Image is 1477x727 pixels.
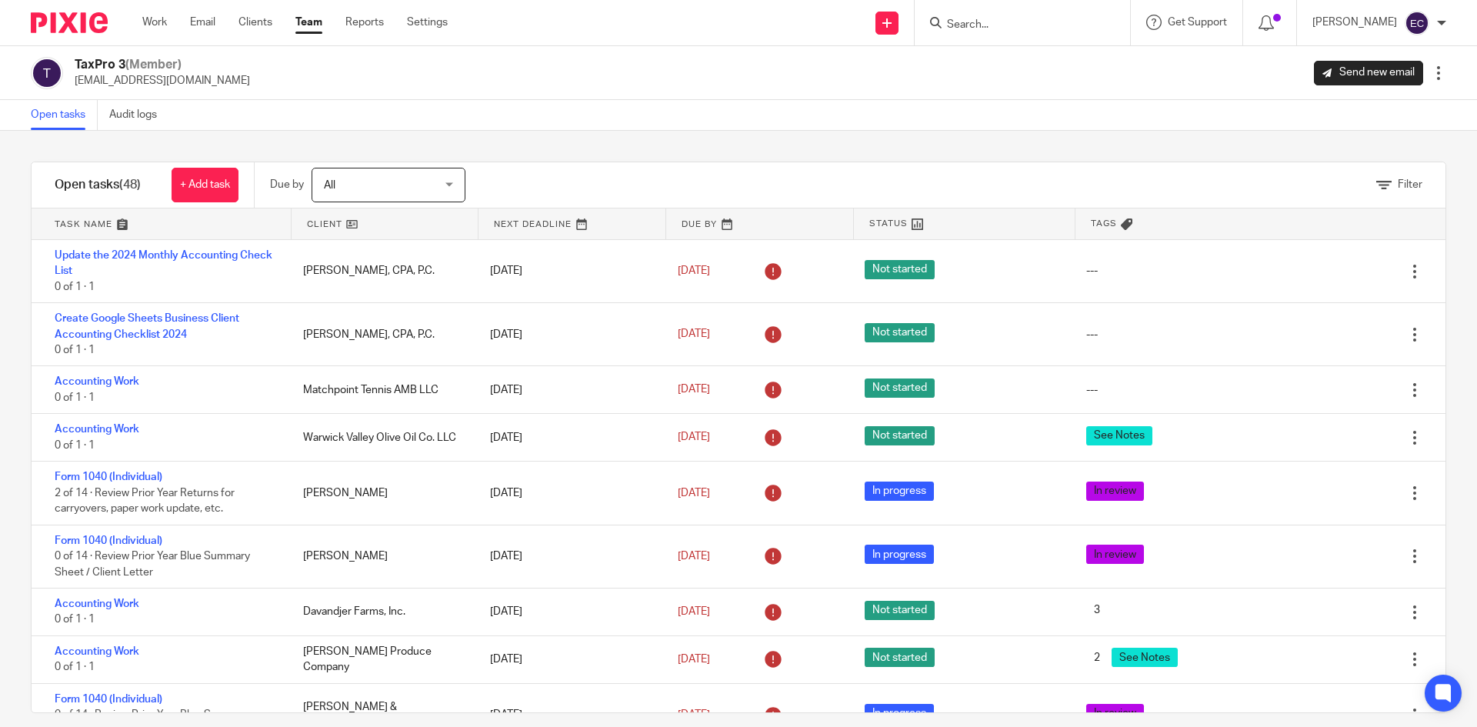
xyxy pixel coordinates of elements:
[55,662,95,673] span: 0 of 1 · 1
[31,12,108,33] img: Pixie
[31,57,63,89] img: svg%3E
[475,375,662,405] div: [DATE]
[475,422,662,453] div: [DATE]
[865,482,934,501] span: In progress
[1086,704,1144,723] span: In review
[869,217,908,230] span: Status
[1086,648,1108,667] span: 2
[1312,15,1397,30] p: [PERSON_NAME]
[55,472,162,482] a: Form 1040 (Individual)
[475,644,662,675] div: [DATE]
[288,319,475,350] div: [PERSON_NAME], CPA, P.C.
[55,440,95,451] span: 0 of 1 · 1
[172,168,238,202] a: + Add task
[75,73,250,88] p: [EMAIL_ADDRESS][DOMAIN_NAME]
[55,694,162,705] a: Form 1040 (Individual)
[475,541,662,572] div: [DATE]
[1086,426,1152,445] span: See Notes
[125,58,182,71] span: (Member)
[1112,648,1178,667] span: See Notes
[945,18,1084,32] input: Search
[475,596,662,627] div: [DATE]
[1086,545,1144,564] span: In review
[678,709,710,720] span: [DATE]
[1398,179,1422,190] span: Filter
[55,250,272,276] a: Update the 2024 Monthly Accounting Check List
[865,426,935,445] span: Not started
[75,57,250,73] h2: TaxPro 3
[1086,263,1098,278] div: ---
[288,422,475,453] div: Warwick Valley Olive Oil Co. LLC
[295,15,322,30] a: Team
[288,255,475,286] div: [PERSON_NAME], CPA, P.C.
[678,329,710,340] span: [DATE]
[475,478,662,509] div: [DATE]
[238,15,272,30] a: Clients
[678,265,710,276] span: [DATE]
[270,177,304,192] p: Due by
[55,392,95,403] span: 0 of 1 · 1
[865,323,935,342] span: Not started
[288,596,475,627] div: Davandjer Farms, Inc.
[55,376,139,387] a: Accounting Work
[1086,327,1098,342] div: ---
[190,15,215,30] a: Email
[1086,601,1108,620] span: 3
[55,646,139,657] a: Accounting Work
[678,551,710,562] span: [DATE]
[865,601,935,620] span: Not started
[678,606,710,617] span: [DATE]
[288,541,475,572] div: [PERSON_NAME]
[324,180,335,191] span: All
[288,375,475,405] div: Matchpoint Tennis AMB LLC
[678,488,710,499] span: [DATE]
[865,545,934,564] span: In progress
[55,551,250,578] span: 0 of 14 · Review Prior Year Blue Summary Sheet / Client Letter
[109,100,168,130] a: Audit logs
[142,15,167,30] a: Work
[288,636,475,683] div: [PERSON_NAME] Produce Company
[55,424,139,435] a: Accounting Work
[55,177,141,193] h1: Open tasks
[865,704,934,723] span: In progress
[55,615,95,625] span: 0 of 1 · 1
[55,535,162,546] a: Form 1040 (Individual)
[345,15,384,30] a: Reports
[678,654,710,665] span: [DATE]
[55,282,95,292] span: 0 of 1 · 1
[55,345,95,355] span: 0 of 1 · 1
[55,488,235,515] span: 2 of 14 · Review Prior Year Returns for carryovers, paper work update, etc.
[1314,61,1423,85] a: Send new email
[678,385,710,395] span: [DATE]
[1091,217,1117,230] span: Tags
[55,599,139,609] a: Accounting Work
[288,478,475,509] div: [PERSON_NAME]
[475,255,662,286] div: [DATE]
[1405,11,1429,35] img: svg%3E
[1086,482,1144,501] span: In review
[865,260,935,279] span: Not started
[55,313,239,339] a: Create Google Sheets Business Client Accounting Checklist 2024
[119,178,141,191] span: (48)
[865,379,935,398] span: Not started
[31,100,98,130] a: Open tasks
[865,648,935,667] span: Not started
[678,432,710,443] span: [DATE]
[407,15,448,30] a: Settings
[1086,382,1098,398] div: ---
[1168,17,1227,28] span: Get Support
[475,319,662,350] div: [DATE]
